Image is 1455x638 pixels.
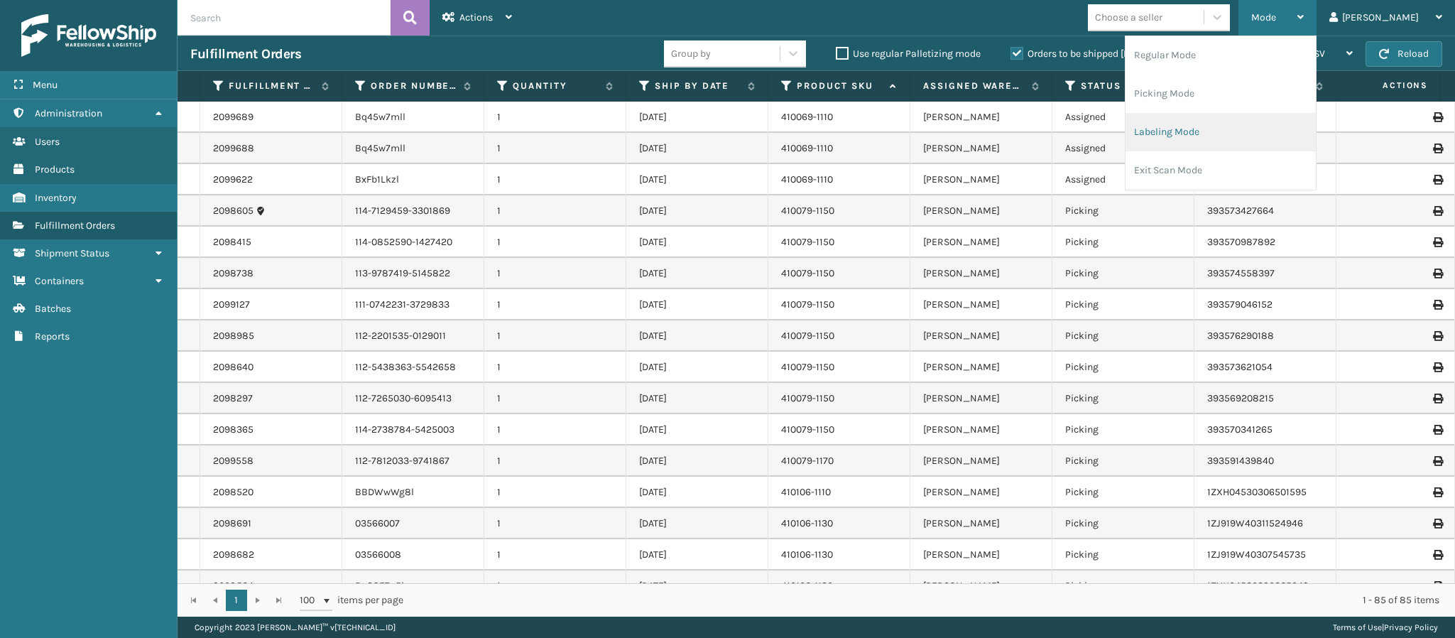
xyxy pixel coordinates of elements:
[1433,581,1442,591] i: Print Label
[910,289,1052,320] td: [PERSON_NAME]
[1207,205,1274,217] a: 393573427664
[1052,320,1194,352] td: Picking
[923,80,1025,92] label: Assigned Warehouse
[781,173,833,185] a: 410069-1110
[342,258,484,289] td: 113-9787419-5145822
[910,445,1052,477] td: [PERSON_NAME]
[1433,394,1442,404] i: Print Label
[781,142,833,154] a: 410069-1110
[836,48,981,60] label: Use regular Palletizing mode
[342,383,484,414] td: 112-7265030-6095413
[1052,539,1194,571] td: Picking
[1207,330,1274,342] a: 393576290188
[213,141,254,156] a: 2099688
[484,289,626,320] td: 1
[1052,258,1194,289] td: Picking
[342,320,484,352] td: 112-2201535-0129011
[342,102,484,133] td: Bq45w7mll
[1052,352,1194,383] td: Picking
[35,330,70,342] span: Reports
[626,258,768,289] td: [DATE]
[342,414,484,445] td: 114-2738784-5425003
[910,477,1052,508] td: [PERSON_NAME]
[1207,267,1275,279] a: 393574558397
[1433,550,1442,560] i: Print Label
[626,383,768,414] td: [DATE]
[1052,133,1194,164] td: Assigned
[1433,112,1442,122] i: Print Label
[484,195,626,227] td: 1
[213,173,253,187] a: 2099622
[35,247,109,259] span: Shipment Status
[229,80,315,92] label: Fulfillment Order Id
[671,46,711,61] div: Group by
[1052,289,1194,320] td: Picking
[781,455,834,467] a: 410079-1170
[781,298,834,310] a: 410079-1150
[195,617,396,638] p: Copyright 2023 [PERSON_NAME]™ v [TECHNICAL_ID]
[35,275,84,287] span: Containers
[781,267,834,279] a: 410079-1150
[1207,236,1275,248] a: 393570987892
[1433,425,1442,435] i: Print Label
[213,360,254,374] a: 2098640
[213,517,251,531] a: 2098691
[781,517,833,529] a: 410106-1130
[626,445,768,477] td: [DATE]
[213,298,250,312] a: 2099127
[213,579,254,593] a: 2098564
[1052,102,1194,133] td: Assigned
[655,80,741,92] label: Ship By Date
[35,192,77,204] span: Inventory
[1207,361,1273,373] a: 393573621054
[342,133,484,164] td: Bq45w7mll
[910,227,1052,258] td: [PERSON_NAME]
[1207,486,1307,498] a: 1ZXH04530306501595
[910,414,1052,445] td: [PERSON_NAME]
[1052,477,1194,508] td: Picking
[1433,269,1442,279] i: Print Label
[484,477,626,508] td: 1
[484,571,626,602] td: 1
[910,133,1052,164] td: [PERSON_NAME]
[626,102,768,133] td: [DATE]
[484,445,626,477] td: 1
[1207,455,1274,467] a: 393591439840
[626,227,768,258] td: [DATE]
[1207,423,1273,436] a: 393570341265
[1207,548,1306,561] a: 1ZJ919W40307545735
[781,111,833,123] a: 410069-1110
[213,454,254,468] a: 2099558
[626,195,768,227] td: [DATE]
[342,477,484,508] td: BBDWwWg8l
[910,383,1052,414] td: [PERSON_NAME]
[1338,74,1437,97] span: Actions
[300,590,403,611] span: items per page
[781,236,834,248] a: 410079-1150
[1384,622,1438,632] a: Privacy Policy
[626,414,768,445] td: [DATE]
[781,361,834,373] a: 410079-1150
[484,508,626,539] td: 1
[1052,571,1194,602] td: Picking
[1433,206,1442,216] i: Print Label
[300,593,321,607] span: 100
[213,423,254,437] a: 2098365
[342,445,484,477] td: 112-7812033-9741867
[484,539,626,571] td: 1
[781,330,834,342] a: 410079-1150
[910,195,1052,227] td: [PERSON_NAME]
[1126,151,1316,190] li: Exit Scan Mode
[35,163,75,175] span: Products
[190,45,301,63] h3: Fulfillment Orders
[35,107,102,119] span: Administration
[35,136,60,148] span: Users
[342,164,484,195] td: BxFb1Lkzl
[1052,445,1194,477] td: Picking
[1207,517,1303,529] a: 1ZJ919W40311524946
[781,392,834,404] a: 410079-1150
[459,11,493,23] span: Actions
[484,133,626,164] td: 1
[35,303,71,315] span: Batches
[484,227,626,258] td: 1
